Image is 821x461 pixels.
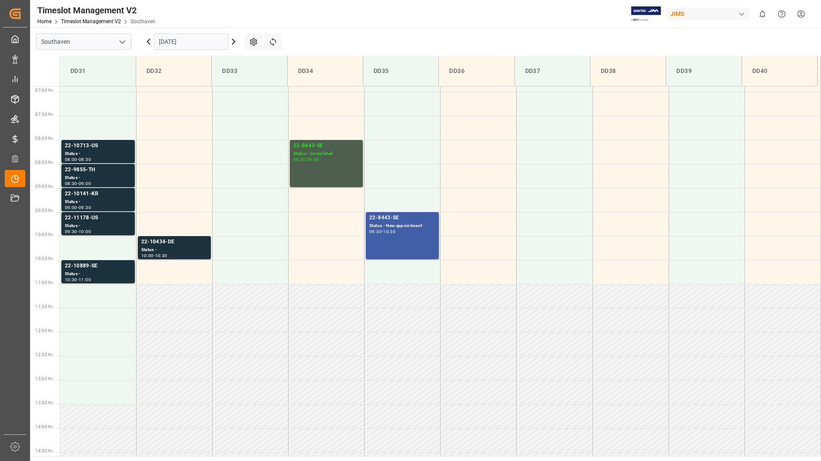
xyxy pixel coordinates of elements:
[153,254,155,258] div: -
[35,208,53,213] span: 09:30 Hr
[155,254,167,258] div: 10:30
[79,158,91,161] div: 08:30
[35,112,53,117] span: 07:30 Hr
[597,63,659,79] div: DD38
[37,18,52,24] a: Home
[77,230,79,234] div: -
[631,6,661,21] img: Exertis%20JAM%20-%20Email%20Logo.jpg_1722504956.jpg
[35,328,53,333] span: 12:00 Hr
[35,425,53,429] span: 14:00 Hr
[307,158,319,161] div: 09:00
[753,4,772,24] button: show 0 new notifications
[35,136,53,141] span: 08:00 Hr
[61,18,121,24] a: Timeslot Management V2
[79,278,91,282] div: 11:00
[79,206,91,209] div: 09:30
[446,63,507,79] div: DD36
[673,63,734,79] div: DD39
[65,278,77,282] div: 10:30
[219,63,280,79] div: DD33
[65,174,131,182] div: Status -
[667,8,749,20] div: JIMS
[295,63,356,79] div: DD34
[65,182,77,185] div: 08:30
[154,33,228,50] input: DD-MM-YYYY
[35,256,53,261] span: 10:30 Hr
[383,230,395,234] div: 10:30
[35,376,53,381] span: 13:00 Hr
[65,142,131,150] div: 22-10713-US
[293,158,306,161] div: 08:00
[65,270,131,278] div: Status -
[65,198,131,206] div: Status -
[65,214,131,222] div: 22-11178-US
[79,182,91,185] div: 09:00
[772,4,791,24] button: Help Center
[67,63,129,79] div: DD31
[77,158,79,161] div: -
[77,278,79,282] div: -
[293,150,359,158] div: Status - Completed
[35,400,53,405] span: 13:30 Hr
[65,150,131,158] div: Status -
[77,206,79,209] div: -
[749,63,810,79] div: DD40
[65,230,77,234] div: 09:30
[37,4,155,17] div: Timeslot Management V2
[369,214,435,222] div: 22-8443-SE
[65,262,131,270] div: 22-10889-SE
[77,182,79,185] div: -
[35,160,53,165] span: 08:30 Hr
[36,33,131,50] input: Type to search/select
[35,352,53,357] span: 12:30 Hr
[369,222,435,230] div: Status - New appointment
[141,246,207,254] div: Status -
[370,63,432,79] div: DD35
[141,254,154,258] div: 10:00
[35,280,53,285] span: 11:00 Hr
[143,63,204,79] div: DD32
[35,304,53,309] span: 11:30 Hr
[79,230,91,234] div: 10:00
[306,158,307,161] div: -
[522,63,583,79] div: DD37
[667,6,753,22] button: JIMS
[65,222,131,230] div: Status -
[65,206,77,209] div: 09:00
[35,88,53,93] span: 07:00 Hr
[35,184,53,189] span: 09:00 Hr
[65,158,77,161] div: 08:00
[116,35,128,49] button: open menu
[65,190,131,198] div: 22-10141-KR
[35,232,53,237] span: 10:00 Hr
[293,142,359,150] div: 22-8443-SE
[369,230,382,234] div: 09:30
[141,238,207,246] div: 22-10434-DE
[65,166,131,174] div: 22-9855-TH
[35,449,53,453] span: 14:30 Hr
[382,230,383,234] div: -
